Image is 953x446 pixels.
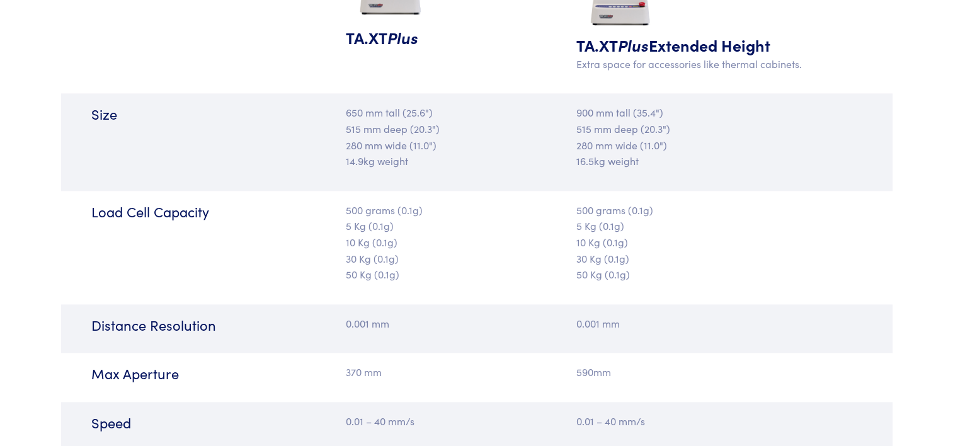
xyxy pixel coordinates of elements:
h6: Size [91,105,331,124]
p: 0.001 mm [346,316,469,332]
p: Extra space for accessories like thermal cabinets. [576,56,816,72]
p: 500 grams (0.1g) 5 Kg (0.1g) 10 Kg (0.1g) 30 Kg (0.1g) 50 Kg (0.1g) [346,202,469,283]
p: 590mm [576,364,816,380]
h5: TA.XT Extended Height [576,34,816,56]
p: 0.001 mm [576,316,816,332]
p: 370 mm [346,364,469,380]
span: Plus [618,34,649,56]
p: 500 grams (0.1g) 5 Kg (0.1g) 10 Kg (0.1g) 30 Kg (0.1g) 50 Kg (0.1g) [576,202,816,283]
p: 650 mm tall (25.6") 515 mm deep (20.3") 280 mm wide (11.0") 14.9kg weight [346,105,469,169]
h6: Speed [91,413,331,433]
p: 900 mm tall (35.4") 515 mm deep (20.3") 280 mm wide (11.0") 16.5kg weight [576,105,816,169]
p: 0.01 – 40 mm/s [576,413,816,430]
h5: TA.XT [346,26,469,49]
h6: Max Aperture [91,364,331,384]
p: 0.01 – 40 mm/s [346,413,469,430]
h6: Load Cell Capacity [91,202,331,222]
span: Plus [387,26,418,49]
h6: Distance Resolution [91,316,331,335]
